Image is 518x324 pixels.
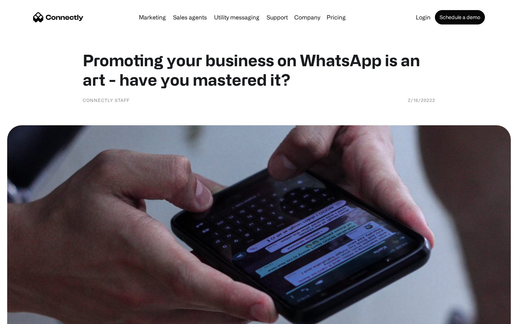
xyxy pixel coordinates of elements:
div: 2/16/20222 [408,96,435,104]
a: Marketing [136,14,169,20]
div: Connectly Staff [83,96,129,104]
ul: Language list [14,311,43,321]
a: Schedule a demo [435,10,485,24]
a: Support [264,14,291,20]
h1: Promoting your business on WhatsApp is an art - have you mastered it? [83,50,435,89]
a: Pricing [324,14,349,20]
a: Sales agents [170,14,210,20]
div: Company [294,12,320,22]
aside: Language selected: English [7,311,43,321]
a: Login [413,14,433,20]
a: Utility messaging [211,14,262,20]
